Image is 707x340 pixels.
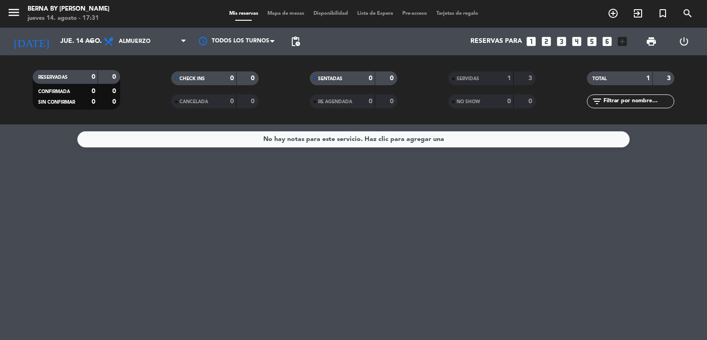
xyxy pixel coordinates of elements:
[28,14,110,23] div: jueves 14. agosto - 17:31
[616,35,628,47] i: add_box
[528,98,534,105] strong: 0
[230,98,234,105] strong: 0
[180,76,205,81] span: CHECK INS
[318,100,352,104] span: RE AGENDADA
[369,98,372,105] strong: 0
[667,28,700,55] div: LOG OUT
[7,31,56,52] i: [DATE]
[112,88,118,94] strong: 0
[540,35,552,47] i: looks_two
[432,11,483,16] span: Tarjetas de regalo
[591,96,603,107] i: filter_list
[225,11,263,16] span: Mis reservas
[525,35,537,47] i: looks_one
[390,98,395,105] strong: 0
[119,38,151,45] span: Almuerzo
[28,5,110,14] div: Berna by [PERSON_NAME]
[86,36,97,47] i: arrow_drop_down
[263,134,444,145] div: No hay notas para este servicio. Haz clic para agregar una
[601,35,613,47] i: looks_6
[507,98,511,105] strong: 0
[667,75,672,82] strong: 3
[457,76,479,81] span: SERVIDAS
[646,36,657,47] span: print
[38,89,70,94] span: CONFIRMADA
[309,11,353,16] span: Disponibilidad
[92,88,95,94] strong: 0
[251,98,256,105] strong: 0
[251,75,256,82] strong: 0
[38,100,75,105] span: SIN CONFIRMAR
[678,36,690,47] i: power_settings_new
[608,8,619,19] i: add_circle_outline
[263,11,309,16] span: Mapa de mesas
[180,100,208,104] span: CANCELADA
[290,36,301,47] span: pending_actions
[7,6,21,19] i: menu
[586,35,598,47] i: looks_5
[632,8,643,19] i: exit_to_app
[592,76,607,81] span: TOTAL
[528,75,534,82] strong: 3
[230,75,234,82] strong: 0
[390,75,395,82] strong: 0
[92,99,95,105] strong: 0
[92,74,95,80] strong: 0
[318,76,342,81] span: SENTADAS
[112,74,118,80] strong: 0
[556,35,568,47] i: looks_3
[353,11,398,16] span: Lista de Espera
[398,11,432,16] span: Pre-acceso
[112,99,118,105] strong: 0
[507,75,511,82] strong: 1
[7,6,21,23] button: menu
[571,35,583,47] i: looks_4
[470,38,522,45] span: Reservas para
[682,8,693,19] i: search
[603,96,674,106] input: Filtrar por nombre...
[657,8,668,19] i: turned_in_not
[369,75,372,82] strong: 0
[457,100,480,104] span: NO SHOW
[646,75,650,82] strong: 1
[38,75,68,80] span: RESERVADAS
